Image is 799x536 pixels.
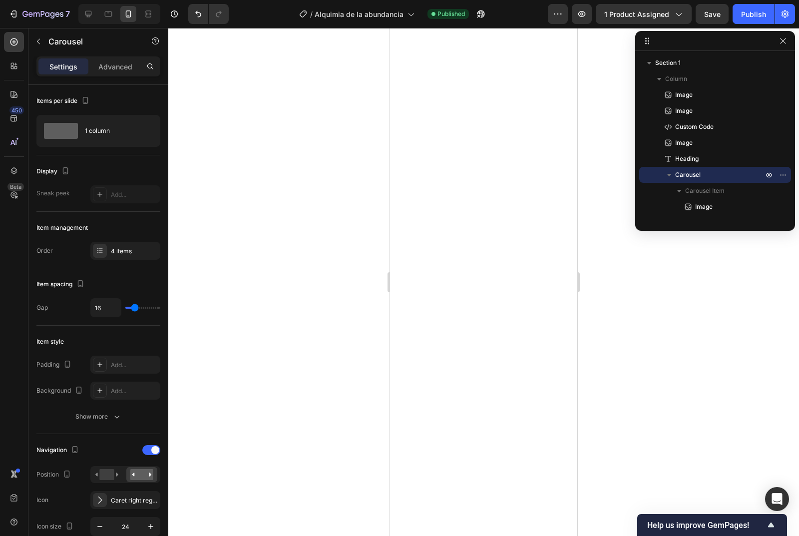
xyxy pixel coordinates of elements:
[695,202,713,212] span: Image
[704,10,721,18] span: Save
[36,496,48,505] div: Icon
[315,9,403,19] span: Alquimia de la abundancia
[36,189,70,198] div: Sneak peek
[733,4,775,24] button: Publish
[36,278,86,291] div: Item spacing
[75,412,122,422] div: Show more
[596,4,692,24] button: 1 product assigned
[310,9,313,19] span: /
[36,165,71,178] div: Display
[188,4,229,24] div: Undo/Redo
[685,218,725,228] span: Carousel Item
[91,299,121,317] input: Auto
[604,9,669,19] span: 1 product assigned
[111,496,158,505] div: Caret right regular
[111,361,158,370] div: Add...
[36,337,64,346] div: Item style
[665,74,687,84] span: Column
[111,387,158,396] div: Add...
[655,58,681,68] span: Section 1
[49,61,77,72] p: Settings
[98,61,132,72] p: Advanced
[111,247,158,256] div: 4 items
[4,4,74,24] button: 7
[36,520,75,534] div: Icon size
[675,154,699,164] span: Heading
[675,90,693,100] span: Image
[36,246,53,255] div: Order
[36,94,91,108] div: Items per slide
[675,106,693,116] span: Image
[647,521,765,530] span: Help us improve GemPages!
[36,303,48,312] div: Gap
[765,487,789,511] div: Open Intercom Messenger
[48,35,133,47] p: Carousel
[675,122,714,132] span: Custom Code
[36,468,73,482] div: Position
[437,9,465,18] span: Published
[696,4,729,24] button: Save
[85,119,146,142] div: 1 column
[647,519,777,531] button: Show survey - Help us improve GemPages!
[36,223,88,232] div: Item management
[741,9,766,19] div: Publish
[9,106,24,114] div: 450
[65,8,70,20] p: 7
[36,384,85,398] div: Background
[390,28,577,536] iframe: Design area
[675,170,701,180] span: Carousel
[675,138,693,148] span: Image
[36,444,81,457] div: Navigation
[7,183,24,191] div: Beta
[36,408,160,426] button: Show more
[685,186,725,196] span: Carousel Item
[36,358,73,372] div: Padding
